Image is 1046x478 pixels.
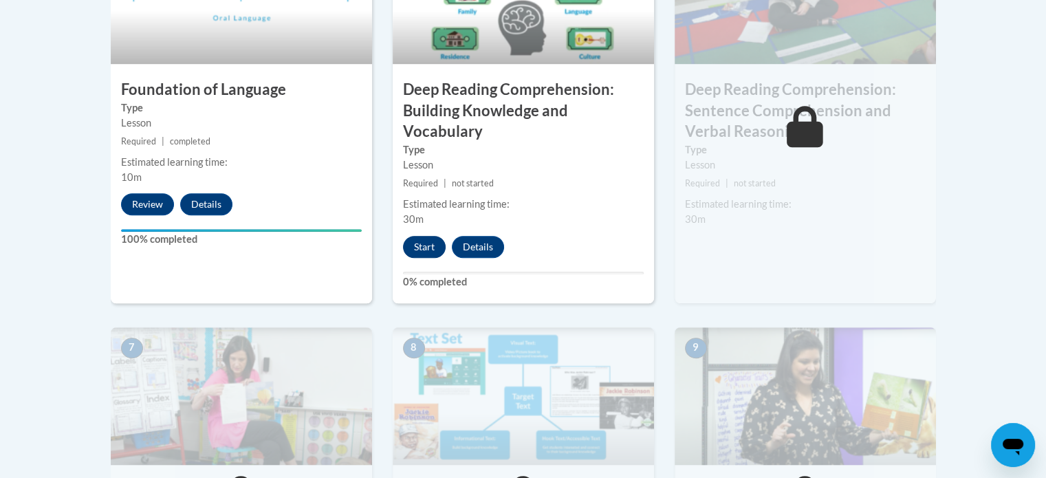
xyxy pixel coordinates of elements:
[121,229,362,232] div: Your progress
[403,213,424,225] span: 30m
[393,327,654,465] img: Course Image
[444,178,446,188] span: |
[121,171,142,183] span: 10m
[991,423,1035,467] iframe: Button to launch messaging window
[121,100,362,116] label: Type
[403,197,644,212] div: Estimated learning time:
[403,274,644,290] label: 0% completed
[675,327,936,465] img: Course Image
[111,327,372,465] img: Course Image
[403,178,438,188] span: Required
[685,197,926,212] div: Estimated learning time:
[452,236,504,258] button: Details
[685,178,720,188] span: Required
[121,155,362,170] div: Estimated learning time:
[393,79,654,142] h3: Deep Reading Comprehension: Building Knowledge and Vocabulary
[685,157,926,173] div: Lesson
[403,236,446,258] button: Start
[685,338,707,358] span: 9
[403,338,425,358] span: 8
[734,178,776,188] span: not started
[685,213,706,225] span: 30m
[180,193,232,215] button: Details
[726,178,728,188] span: |
[121,193,174,215] button: Review
[121,116,362,131] div: Lesson
[403,142,644,157] label: Type
[121,338,143,358] span: 7
[452,178,494,188] span: not started
[170,136,210,146] span: completed
[403,157,644,173] div: Lesson
[162,136,164,146] span: |
[111,79,372,100] h3: Foundation of Language
[121,232,362,247] label: 100% completed
[685,142,926,157] label: Type
[121,136,156,146] span: Required
[675,79,936,142] h3: Deep Reading Comprehension: Sentence Comprehension and Verbal Reasoning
